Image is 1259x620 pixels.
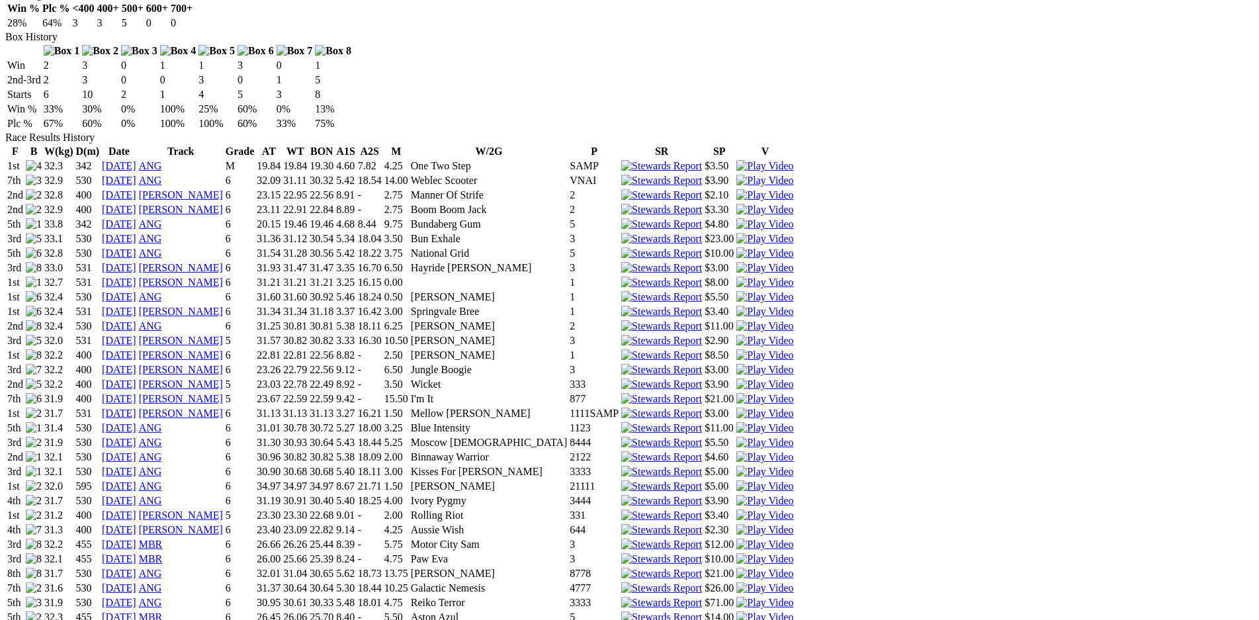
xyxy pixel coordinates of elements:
img: 2 [26,189,42,201]
a: View replay [736,335,793,346]
a: MBR [139,553,163,564]
img: Stewards Report [621,262,702,274]
img: Stewards Report [621,277,702,288]
a: ANG [139,218,162,230]
td: 0 [120,59,158,72]
a: View replay [736,466,793,477]
img: Stewards Report [621,218,702,230]
td: 32.9 [44,174,74,187]
a: [DATE] [102,320,136,332]
a: ANG [139,233,162,244]
td: 75% [314,117,352,130]
th: F [7,145,24,158]
img: Stewards Report [621,393,702,405]
td: Plc % [7,117,42,130]
td: 67% [43,117,81,130]
td: 0% [120,103,158,116]
td: 1 [314,59,352,72]
a: [DATE] [102,509,136,521]
td: $3.50 [704,159,734,173]
td: 3 [97,17,120,30]
img: 2 [26,480,42,492]
td: 2nd-3rd [7,73,42,87]
img: Play Video [736,509,793,521]
a: [PERSON_NAME] [139,204,223,215]
img: Play Video [736,189,793,201]
td: 19.30 [309,159,334,173]
img: Stewards Report [621,364,702,376]
td: 4 [198,88,236,101]
a: [DATE] [102,597,136,608]
a: View replay [736,568,793,579]
a: View replay [736,306,793,317]
img: Stewards Report [621,451,702,463]
img: Box 6 [238,45,274,57]
img: Play Video [736,247,793,259]
a: ANG [139,160,162,171]
img: 7 [26,364,42,376]
td: 5 [237,88,275,101]
img: Stewards Report [621,378,702,390]
img: Stewards Report [621,568,702,580]
img: Play Video [736,524,793,536]
img: 1 [26,466,42,478]
img: Play Video [736,378,793,390]
td: 0 [170,17,193,30]
td: 1st [7,159,24,173]
img: Play Video [736,218,793,230]
a: View replay [736,291,793,302]
td: 5 [314,73,352,87]
th: BON [309,145,334,158]
img: 6 [26,393,42,405]
img: 2 [26,204,42,216]
a: [DATE] [102,422,136,433]
img: Box 1 [44,45,80,57]
a: [DATE] [102,466,136,477]
a: [PERSON_NAME] [139,306,223,317]
td: 0% [120,117,158,130]
a: [DATE] [102,160,136,171]
img: Stewards Report [621,597,702,609]
a: View replay [736,233,793,244]
a: View replay [736,597,793,608]
td: 1 [159,59,197,72]
img: Stewards Report [621,480,702,492]
a: View replay [736,160,793,171]
a: [DATE] [102,277,136,288]
th: WT [282,145,308,158]
a: View replay [736,277,793,288]
a: View replay [736,422,793,433]
a: [PERSON_NAME] [139,349,223,361]
img: Play Video [736,262,793,274]
img: 6 [26,247,42,259]
img: Stewards Report [621,466,702,478]
img: Box 2 [82,45,118,57]
th: SP [704,145,734,158]
a: ANG [139,495,162,506]
td: 10 [81,88,119,101]
td: 0% [276,103,314,116]
img: Play Video [736,393,793,405]
img: 7 [26,524,42,536]
div: Box History [5,31,1254,43]
a: [DATE] [102,247,136,259]
img: 5 [26,378,42,390]
a: View replay [736,247,793,259]
img: Play Video [736,160,793,172]
td: 2 [120,88,158,101]
a: [PERSON_NAME] [139,364,223,375]
img: Play Video [736,320,793,332]
a: [DATE] [102,306,136,317]
img: Play Video [736,349,793,361]
a: [PERSON_NAME] [139,524,223,535]
td: 7th [7,174,24,187]
img: Play Video [736,597,793,609]
th: Date [101,145,137,158]
a: ANG [139,320,162,332]
img: Box 5 [198,45,235,57]
td: 33% [43,103,81,116]
a: View replay [736,175,793,186]
td: 6 [225,174,255,187]
img: Play Video [736,582,793,594]
td: 3 [237,59,275,72]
